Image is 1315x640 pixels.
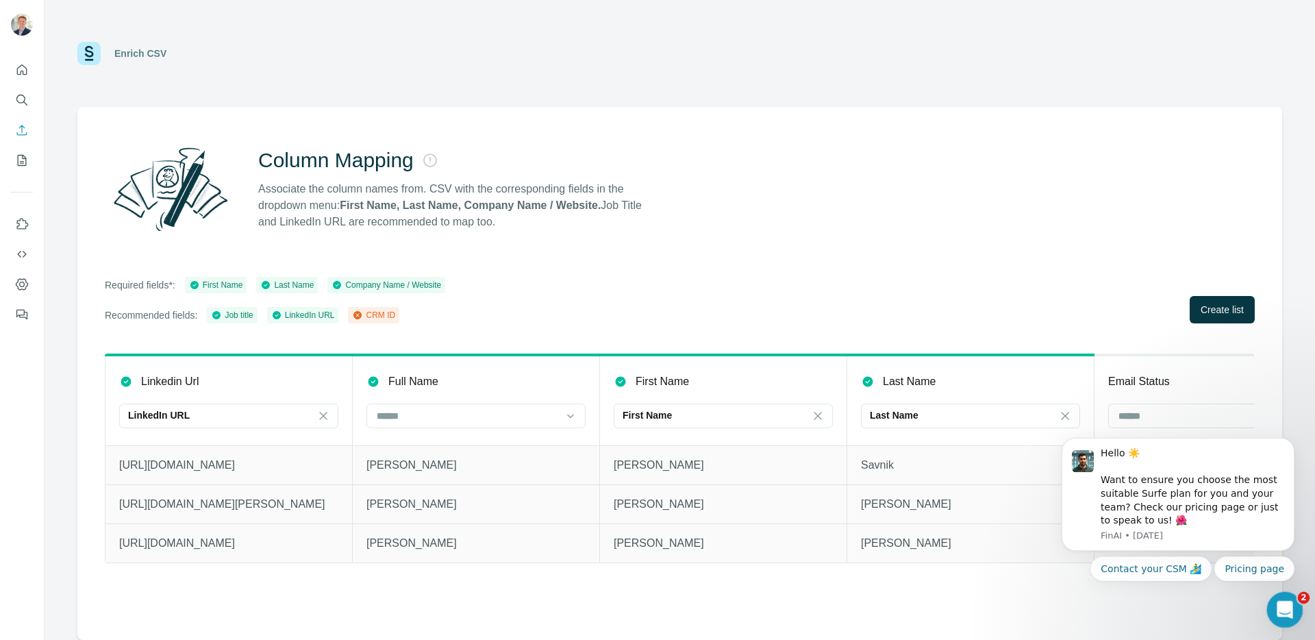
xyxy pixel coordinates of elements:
[11,272,33,297] button: Dashboard
[105,140,236,238] img: Surfe Illustration - Column Mapping
[366,496,586,513] p: [PERSON_NAME]
[189,279,243,291] div: First Name
[114,47,166,60] div: Enrich CSV
[623,408,672,422] p: First Name
[11,88,33,112] button: Search
[331,279,441,291] div: Company Name / Website
[211,309,253,321] div: Job title
[366,457,586,473] p: [PERSON_NAME]
[128,408,190,422] p: LinkedIn URL
[1041,421,1315,633] iframe: Intercom notifications message
[883,373,936,390] p: Last Name
[861,457,1080,473] p: Savnik
[258,148,414,173] h2: Column Mapping
[119,496,338,513] p: [URL][DOMAIN_NAME][PERSON_NAME]
[77,42,101,65] img: Surfe Logo
[11,148,33,173] button: My lists
[366,535,586,552] p: [PERSON_NAME]
[258,181,654,230] p: Associate the column names from. CSV with the corresponding fields in the dropdown menu: Job Titl...
[141,373,199,390] p: Linkedin Url
[105,308,197,322] p: Recommended fields:
[1108,373,1170,390] p: Email Status
[1267,592,1303,628] iframe: Intercom live chat
[340,199,601,211] strong: First Name, Last Name, Company Name / Website.
[11,302,33,327] button: Feedback
[119,535,338,552] p: [URL][DOMAIN_NAME]
[11,58,33,82] button: Quick start
[636,373,689,390] p: First Name
[614,457,833,473] p: [PERSON_NAME]
[11,14,33,36] img: Avatar
[105,278,175,292] p: Required fields*:
[861,496,1080,513] p: [PERSON_NAME]
[614,496,833,513] p: [PERSON_NAME]
[352,309,395,321] div: CRM ID
[614,535,833,552] p: [PERSON_NAME]
[11,212,33,236] button: Use Surfe on LinkedIn
[870,408,918,422] p: Last Name
[260,279,314,291] div: Last Name
[271,309,335,321] div: LinkedIn URL
[861,535,1080,552] p: [PERSON_NAME]
[1201,303,1244,317] span: Create list
[1298,592,1310,604] span: 2
[11,242,33,267] button: Use Surfe API
[1190,296,1255,323] button: Create list
[119,457,338,473] p: [URL][DOMAIN_NAME]
[388,373,438,390] p: Full Name
[11,118,33,143] button: Enrich CSV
